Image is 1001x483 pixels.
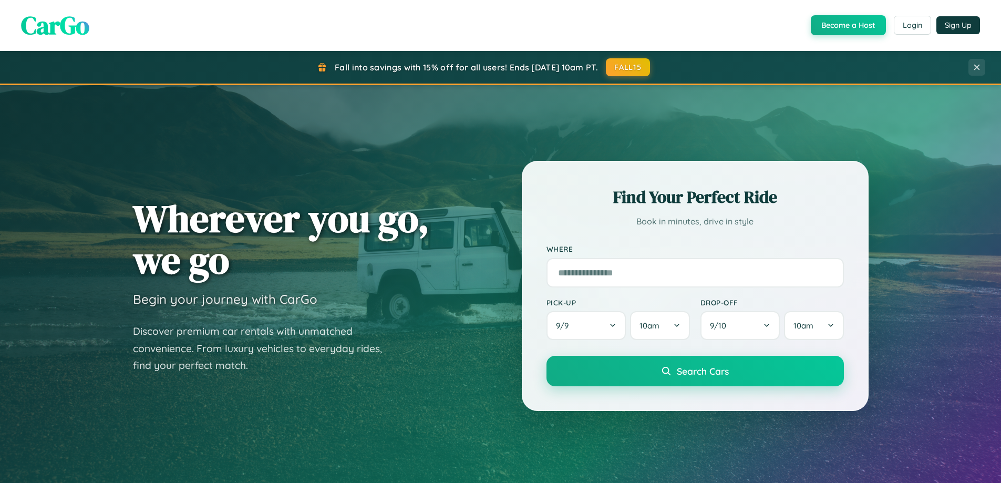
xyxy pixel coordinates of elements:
[546,298,690,307] label: Pick-up
[546,311,626,340] button: 9/9
[784,311,843,340] button: 10am
[894,16,931,35] button: Login
[335,62,598,73] span: Fall into savings with 15% off for all users! Ends [DATE] 10am PT.
[700,311,780,340] button: 9/10
[710,321,731,331] span: 9 / 10
[811,15,886,35] button: Become a Host
[546,186,844,209] h2: Find Your Perfect Ride
[21,8,89,43] span: CarGo
[606,58,650,76] button: FALL15
[700,298,844,307] label: Drop-off
[546,214,844,229] p: Book in minutes, drive in style
[133,291,317,307] h3: Begin your journey with CarGo
[546,356,844,386] button: Search Cars
[133,323,396,374] p: Discover premium car rentals with unmatched convenience. From luxury vehicles to everyday rides, ...
[639,321,659,331] span: 10am
[546,245,844,254] label: Where
[556,321,574,331] span: 9 / 9
[133,198,429,281] h1: Wherever you go, we go
[630,311,689,340] button: 10am
[793,321,813,331] span: 10am
[936,16,980,34] button: Sign Up
[677,365,729,377] span: Search Cars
